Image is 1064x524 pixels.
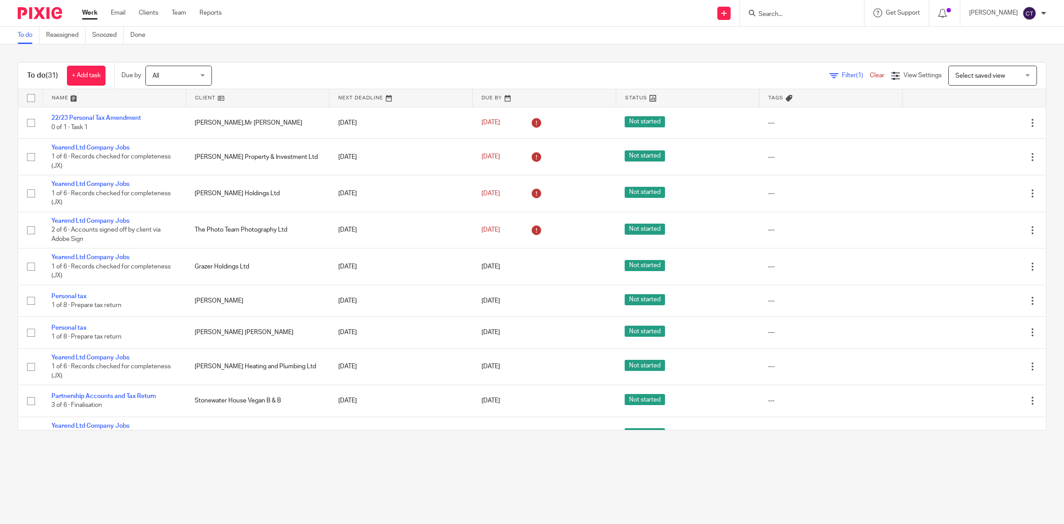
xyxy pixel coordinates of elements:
[51,227,160,242] span: 2 of 6 · Accounts signed off by client via Adobe Sign
[51,363,171,379] span: 1 of 6 · Records checked for completeness (JX)
[481,190,500,197] span: [DATE]
[625,260,665,271] span: Not started
[186,248,329,285] td: Grazer Holdings Ltd
[51,254,129,260] a: Yearend Ltd Company Jobs
[51,154,171,169] span: 1 of 6 · Records checked for completeness (JX)
[329,212,473,248] td: [DATE]
[186,138,329,175] td: [PERSON_NAME] Property & Investment Ltd
[51,181,129,187] a: Yearend Ltd Company Jobs
[51,190,171,206] span: 1 of 6 · Records checked for completeness (JX)
[1022,6,1037,20] img: svg%3E
[625,294,665,305] span: Not started
[329,138,473,175] td: [DATE]
[121,71,141,80] p: Due by
[329,385,473,417] td: [DATE]
[481,363,500,370] span: [DATE]
[51,334,121,340] span: 1 of 8 · Prepare tax return
[768,118,893,127] div: ---
[186,417,329,453] td: [PERSON_NAME] Legal Services Ltd
[18,7,62,19] img: Pixie
[758,11,837,19] input: Search
[51,293,86,299] a: Personal tax
[27,71,58,80] h1: To do
[768,362,893,371] div: ---
[768,262,893,271] div: ---
[186,175,329,212] td: [PERSON_NAME] Holdings Ltd
[199,8,222,17] a: Reports
[329,285,473,316] td: [DATE]
[186,348,329,385] td: [PERSON_NAME] Heating and Plumbing Ltd
[481,264,500,270] span: [DATE]
[904,72,942,79] span: View Settings
[625,394,665,405] span: Not started
[870,72,884,79] a: Clear
[886,10,920,16] span: Get Support
[51,218,129,224] a: Yearend Ltd Company Jobs
[481,120,500,126] span: [DATE]
[481,329,500,335] span: [DATE]
[172,8,186,17] a: Team
[51,393,156,399] a: Partnership Accounts and Tax Return
[329,175,473,212] td: [DATE]
[625,116,665,127] span: Not started
[481,298,500,304] span: [DATE]
[18,27,39,44] a: To do
[481,154,500,160] span: [DATE]
[51,115,141,121] a: 22/23 Personal Tax Amendment
[186,107,329,138] td: [PERSON_NAME],Mr [PERSON_NAME]
[625,224,665,235] span: Not started
[51,325,86,331] a: Personal tax
[768,95,783,100] span: Tags
[51,423,129,429] a: Yearend Ltd Company Jobs
[139,8,158,17] a: Clients
[46,27,86,44] a: Reassigned
[153,73,159,79] span: All
[130,27,152,44] a: Done
[955,73,1005,79] span: Select saved view
[186,317,329,348] td: [PERSON_NAME] [PERSON_NAME]
[329,348,473,385] td: [DATE]
[625,326,665,337] span: Not started
[969,8,1018,17] p: [PERSON_NAME]
[625,428,665,439] span: Not started
[329,317,473,348] td: [DATE]
[111,8,125,17] a: Email
[51,145,129,151] a: Yearend Ltd Company Jobs
[481,398,500,404] span: [DATE]
[51,302,121,308] span: 1 of 8 · Prepare tax return
[842,72,870,79] span: Filter
[768,396,893,405] div: ---
[67,66,106,86] a: + Add task
[51,264,171,279] span: 1 of 6 · Records checked for completeness (JX)
[768,225,893,234] div: ---
[329,417,473,453] td: [DATE]
[186,285,329,316] td: [PERSON_NAME]
[768,153,893,162] div: ---
[329,107,473,138] td: [DATE]
[82,8,98,17] a: Work
[92,27,124,44] a: Snoozed
[51,402,102,408] span: 3 of 6 · Finalisation
[51,355,129,361] a: Yearend Ltd Company Jobs
[186,385,329,417] td: Stonewater House Vegan B & B
[46,72,58,79] span: (31)
[625,150,665,162] span: Not started
[768,328,893,337] div: ---
[186,212,329,248] td: The Photo Team Photography Ltd
[768,189,893,198] div: ---
[481,227,500,233] span: [DATE]
[768,296,893,305] div: ---
[856,72,863,79] span: (1)
[329,248,473,285] td: [DATE]
[51,124,88,130] span: 0 of 1 · Task 1
[625,187,665,198] span: Not started
[625,360,665,371] span: Not started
